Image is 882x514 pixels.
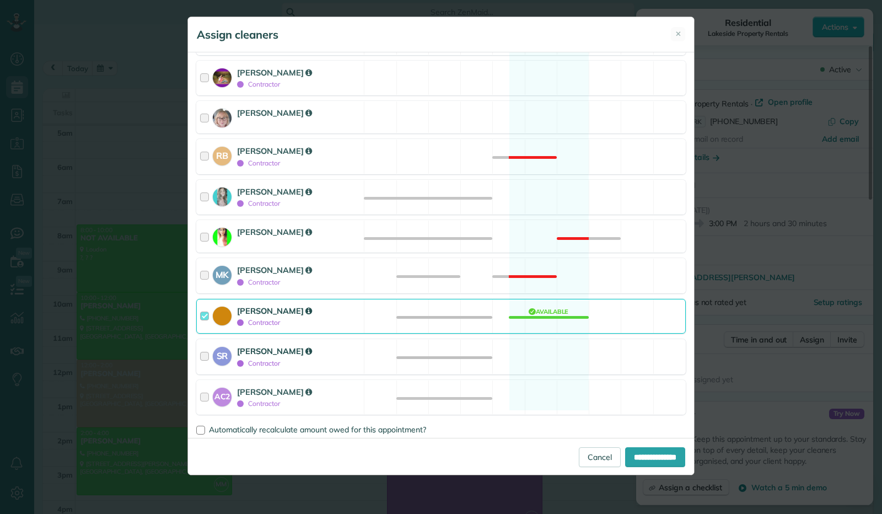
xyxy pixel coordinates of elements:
a: Cancel [579,447,621,467]
span: Contractor [237,199,280,207]
span: Contractor [237,399,280,408]
strong: SR [213,347,232,362]
h5: Assign cleaners [197,27,278,42]
strong: [PERSON_NAME] [237,146,312,156]
span: Contractor [237,278,280,286]
strong: [PERSON_NAME] [237,346,312,356]
span: Contractor [237,80,280,88]
strong: MK [213,266,232,281]
strong: [PERSON_NAME] [237,306,312,316]
span: Contractor [237,359,280,367]
span: Contractor [237,318,280,326]
strong: [PERSON_NAME] [237,227,312,237]
strong: [PERSON_NAME] [237,265,312,275]
span: Contractor [237,159,280,167]
strong: [PERSON_NAME] [237,108,312,118]
strong: [PERSON_NAME] [237,67,312,78]
span: ✕ [675,29,681,39]
strong: [PERSON_NAME] [237,387,312,397]
strong: RB [213,147,232,162]
span: Automatically recalculate amount owed for this appointment? [209,425,426,435]
strong: AC2 [213,388,232,403]
strong: [PERSON_NAME] [237,186,312,197]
